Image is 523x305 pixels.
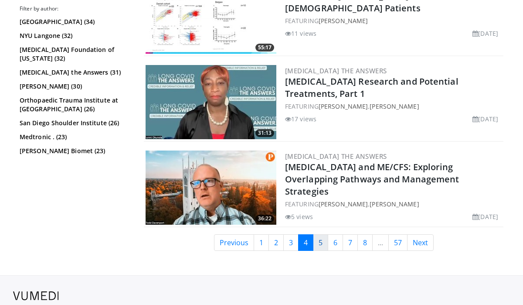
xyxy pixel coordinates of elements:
[20,31,129,40] a: NYU Langone (32)
[388,234,408,251] a: 57
[20,5,131,12] h3: Filter by author:
[285,66,387,75] a: [MEDICAL_DATA] the Answers
[328,234,343,251] a: 6
[20,17,129,26] a: [GEOGRAPHIC_DATA] (34)
[146,65,276,139] img: 41863591-120a-42c5-97ed-a1e43bcf3360.300x170_q85_crop-smart_upscale.jpg
[285,29,316,38] li: 11 views
[298,234,313,251] a: 4
[255,44,274,51] span: 55:17
[20,68,129,77] a: [MEDICAL_DATA] the Answers (31)
[357,234,373,251] a: 8
[146,65,276,139] a: 31:13
[283,234,299,251] a: 3
[407,234,434,251] a: Next
[319,200,368,208] a: [PERSON_NAME]
[285,152,387,161] a: [MEDICAL_DATA] the Answers
[13,291,59,300] img: VuMedi Logo
[268,234,284,251] a: 2
[319,102,368,110] a: [PERSON_NAME]
[144,234,503,251] nav: Search results pages
[285,114,316,123] li: 17 views
[285,161,459,197] a: [MEDICAL_DATA] and ME/CFS: Exploring Overlapping Pathways and Management Strategies
[146,151,276,225] a: 36:22
[472,29,498,38] li: [DATE]
[370,102,419,110] a: [PERSON_NAME]
[20,82,129,91] a: [PERSON_NAME] (30)
[319,17,368,25] a: [PERSON_NAME]
[146,151,276,225] img: 723b66a9-2c57-4c9c-b9cd-6cfc78560fd7.300x170_q85_crop-smart_upscale.jpg
[255,215,274,223] span: 36:22
[472,114,498,123] li: [DATE]
[20,119,129,127] a: San Diego Shoulder Institute (26)
[214,234,254,251] a: Previous
[343,234,358,251] a: 7
[20,133,129,141] a: Medtronic . (23)
[285,75,458,99] a: [MEDICAL_DATA] Research and Potential Treatments, Part 1
[472,212,498,221] li: [DATE]
[370,200,419,208] a: [PERSON_NAME]
[20,147,129,155] a: [PERSON_NAME] Biomet (23)
[20,45,129,63] a: [MEDICAL_DATA] Foundation of [US_STATE] (32)
[285,102,502,111] div: FEATURING ,
[285,16,502,25] div: FEATURING
[285,199,502,209] div: FEATURING ,
[20,96,129,113] a: Orthopaedic Trauma Institute at [GEOGRAPHIC_DATA] (26)
[313,234,328,251] a: 5
[254,234,269,251] a: 1
[255,129,274,137] span: 31:13
[285,212,313,221] li: 5 views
